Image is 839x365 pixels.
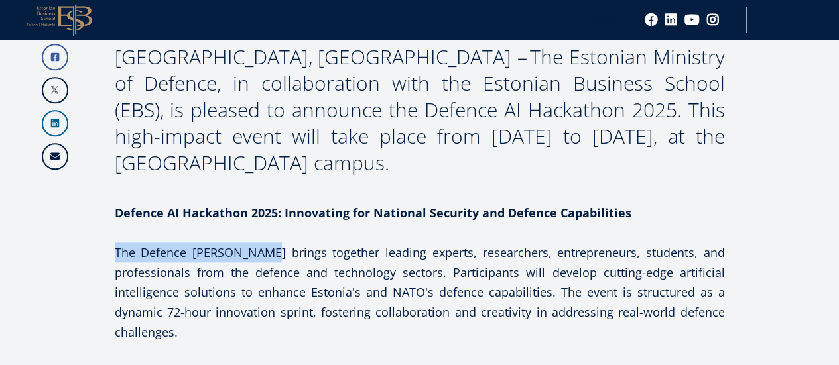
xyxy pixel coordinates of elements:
div: [GEOGRAPHIC_DATA], [GEOGRAPHIC_DATA] – The Estonian Ministry of Defence, in collaboration with th... [115,44,725,176]
img: X [43,78,67,102]
a: Youtube [684,13,700,26]
p: The Defence [PERSON_NAME] brings together leading experts, researchers, entrepreneurs, students, ... [115,242,725,342]
a: Email [42,143,68,170]
strong: Defence AI Hackathon 2025: Innovating for National Security and Defence Capabilities [115,205,631,221]
a: Linkedin [42,110,68,136]
a: Facebook [645,13,658,26]
a: Linkedin [665,13,678,26]
a: Facebook [42,44,68,70]
a: Instagram [706,13,720,26]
